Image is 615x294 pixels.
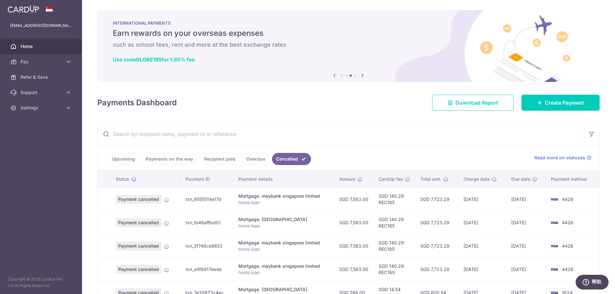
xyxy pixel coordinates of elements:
[506,234,546,258] td: [DATE]
[116,218,161,227] span: Payment cancelled
[373,234,415,258] td: SGD 140.29 REC185
[113,41,584,49] h6: such as school fees, rent and more at the best exchange rates
[238,263,329,269] div: Mortgage. maybank singapore limited
[506,187,546,211] td: [DATE]
[339,176,356,182] span: Amount
[8,5,39,13] img: CardUp
[136,56,162,63] b: GLOBE185
[562,220,573,225] span: 4426
[20,43,63,50] span: Home
[238,193,329,199] div: Mortgage. maybank singapore limited
[97,97,177,108] h4: Payments Dashboard
[113,20,584,26] p: INTERNATIONAL PAYMENTS
[334,187,373,211] td: SGD 7,583.00
[575,275,609,291] iframe: 打开一个小组件，您可以在其中找到更多信息
[521,95,600,111] a: Create Payment
[534,155,585,161] span: Read more on statuses
[511,176,530,182] span: Due date
[113,56,196,63] a: Use codeGLOBE185for 1.85% fee.
[233,171,334,187] th: Payment details
[116,195,161,204] span: Payment cancelled
[238,223,329,229] p: home loan
[562,243,573,249] span: 4426
[238,269,329,276] p: home loan
[334,211,373,234] td: SGD 7,583.00
[200,153,240,165] a: Recipient paid
[238,199,329,206] p: home loan
[373,258,415,281] td: SGD 140.29 REC185
[415,211,458,234] td: SGD 7,723.29
[546,171,599,187] th: Payment method
[420,176,441,182] span: Total amt.
[548,242,561,250] img: Bank Card
[238,240,329,246] div: Mortgage. maybank singapore limited
[458,211,506,234] td: [DATE]
[142,153,197,165] a: Payments on the way
[458,258,506,281] td: [DATE]
[458,234,506,258] td: [DATE]
[455,99,498,107] span: Download Report
[373,187,415,211] td: SGD 140.29 REC185
[373,211,415,234] td: SGD 140.29 REC185
[238,216,329,223] div: Mortgage. [GEOGRAPHIC_DATA]
[180,187,233,211] td: txn_9555514e17d
[98,124,584,144] input: Search by recipient name, payment id or reference
[463,176,490,182] span: Charge date
[334,234,373,258] td: SGD 7,583.00
[506,211,546,234] td: [DATE]
[562,266,573,272] span: 4426
[545,99,584,107] span: Create Payment
[379,176,403,182] span: CardUp fee
[506,258,546,281] td: [DATE]
[20,74,63,80] span: Refer & Save
[238,246,329,252] p: home loan
[458,187,506,211] td: [DATE]
[238,286,329,293] div: Mortgage. [GEOGRAPHIC_DATA]
[20,89,63,96] span: Support
[108,153,139,165] a: Upcoming
[10,22,72,29] p: [EMAIL_ADDRESS][DOMAIN_NAME]
[548,219,561,226] img: Bank Card
[20,105,63,111] span: Settings
[272,153,311,165] a: Cancelled
[334,258,373,281] td: SGD 7,583.00
[415,258,458,281] td: SGD 7,723.29
[562,196,573,202] span: 4426
[548,195,561,203] img: Bank Card
[116,265,161,274] span: Payment cancelled
[20,59,63,65] span: Pay
[180,211,233,234] td: txn_fe46affbe93
[180,234,233,258] td: txn_3f746ce9653
[548,266,561,273] img: Bank Card
[113,28,584,38] h5: Earn rewards on your overseas expenses
[432,95,514,111] a: Download Report
[180,258,233,281] td: txn_e5f8917dede
[242,153,269,165] a: Overdue
[180,171,233,187] th: Payment ID
[116,176,129,182] span: Status
[534,155,592,161] a: Read more on statuses
[97,10,600,82] img: International Payment Banner
[415,187,458,211] td: SGD 7,723.29
[415,234,458,258] td: SGD 7,723.29
[116,242,161,250] span: Payment cancelled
